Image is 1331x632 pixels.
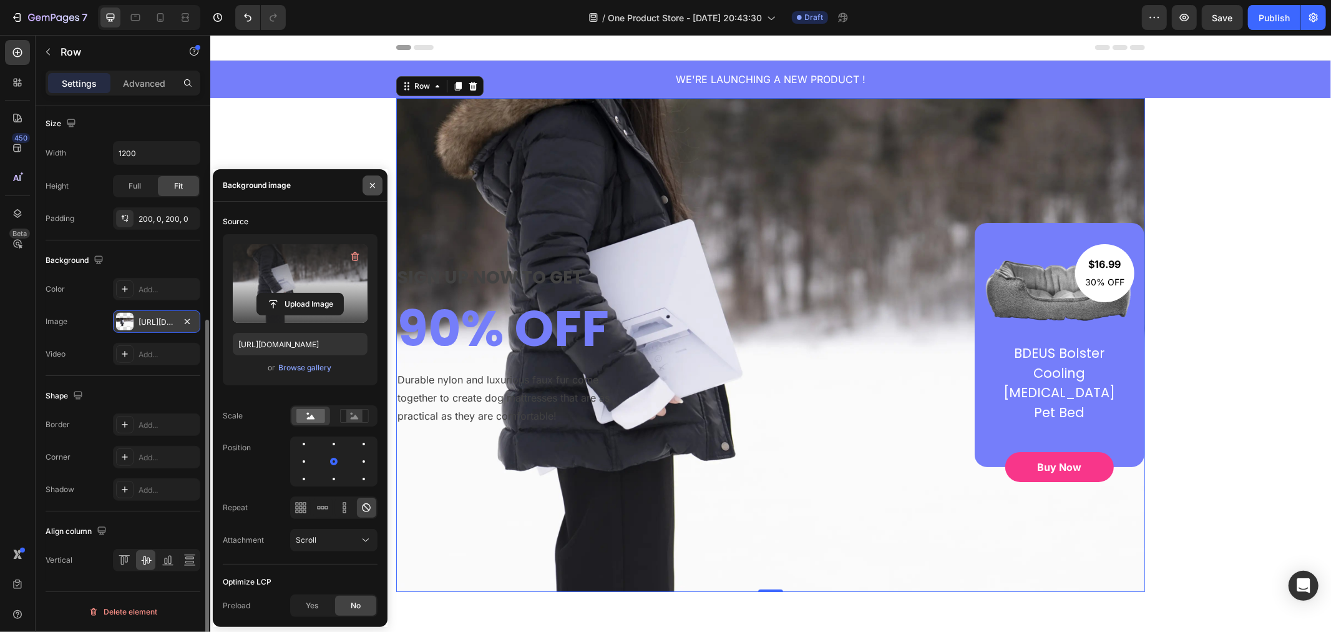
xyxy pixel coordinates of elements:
[256,293,344,315] button: Upload Image
[139,214,197,225] div: 200, 0, 200, 0
[139,349,197,360] div: Add...
[46,602,200,622] button: Delete element
[62,77,97,90] p: Settings
[875,222,914,237] p: $16.99
[233,333,368,355] input: https://example.com/image.jpg
[129,180,141,192] span: Full
[827,425,872,440] div: Buy Now
[46,484,74,495] div: Shadow
[1202,5,1243,30] button: Save
[296,535,316,545] span: Scroll
[306,600,318,611] span: Yes
[223,442,251,453] div: Position
[278,362,331,373] div: Browse gallery
[5,5,93,30] button: 7
[139,317,175,328] div: [URL][DOMAIN_NAME]
[123,77,165,90] p: Advanced
[46,388,85,405] div: Shape
[602,11,605,24] span: /
[61,44,167,59] p: Row
[774,222,924,287] img: Alt Image
[46,116,79,132] div: Size
[46,452,71,463] div: Corner
[46,180,69,192] div: Height
[1248,5,1300,30] button: Publish
[46,252,106,269] div: Background
[290,529,378,551] button: Scroll
[608,11,762,24] span: One Product Store - [DATE] 20:43:30
[139,284,197,295] div: Add...
[223,216,248,227] div: Source
[351,600,361,611] span: No
[223,535,264,546] div: Attachment
[223,502,248,513] div: Repeat
[223,600,250,611] div: Preload
[82,10,87,25] p: 7
[46,419,70,430] div: Border
[114,142,200,164] input: Auto
[223,410,243,422] div: Scale
[46,348,66,360] div: Video
[1212,12,1233,23] span: Save
[139,485,197,496] div: Add...
[804,12,823,23] span: Draft
[210,35,1331,632] iframe: Design area
[46,555,72,566] div: Vertical
[223,576,271,588] div: Optimize LCP
[46,284,65,295] div: Color
[783,309,916,387] p: BDEUS Bolster Cooling [MEDICAL_DATA] Pet Bed
[223,180,291,191] div: Background image
[278,362,332,374] button: Browse gallery
[1289,571,1319,601] div: Open Intercom Messenger
[795,417,904,447] button: Buy Now
[139,452,197,463] div: Add...
[1259,11,1290,24] div: Publish
[268,360,275,375] span: or
[875,239,914,255] p: 30% OFF
[139,420,197,431] div: Add...
[46,213,74,224] div: Padding
[202,46,222,57] div: Row
[46,147,66,159] div: Width
[46,316,67,327] div: Image
[9,229,30,239] div: Beta
[12,133,30,143] div: 450
[46,523,109,540] div: Align column
[235,5,286,30] div: Undo/Redo
[89,605,157,620] div: Delete element
[174,180,183,192] span: Fit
